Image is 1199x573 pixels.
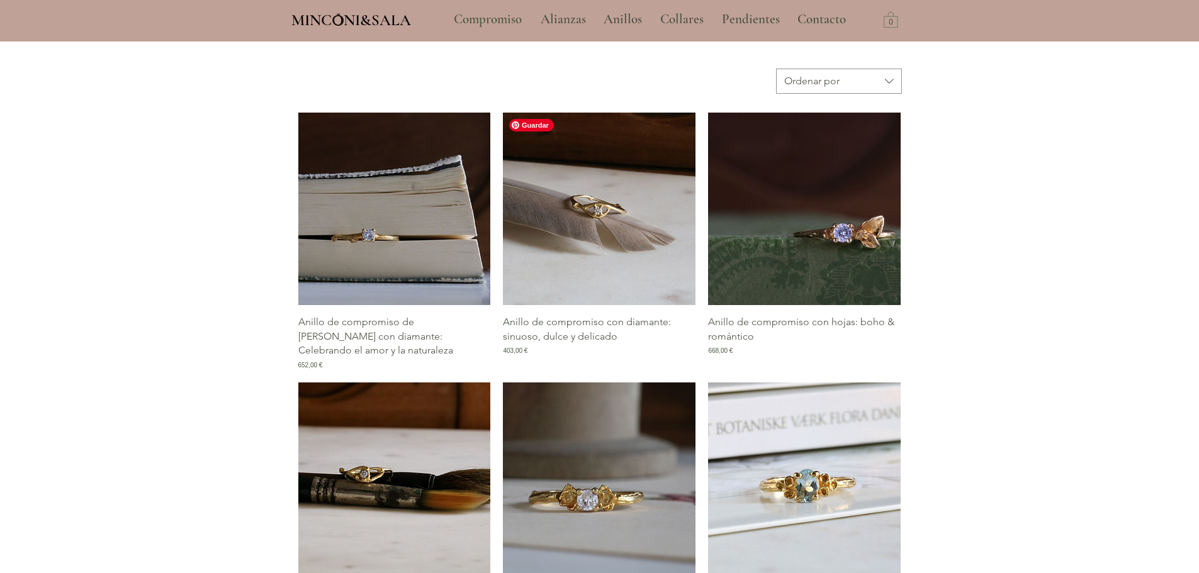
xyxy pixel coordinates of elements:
[298,315,491,357] p: Anillo de compromiso de [PERSON_NAME] con diamante: Celebrando el amor y la naturaleza
[534,4,592,35] p: Alianzas
[651,4,712,35] a: Collares
[503,346,527,355] span: 403,00 €
[333,13,344,26] img: Minconi Sala
[716,4,786,35] p: Pendientes
[597,4,648,35] p: Anillos
[503,113,695,369] div: Galería de Anillo de compromiso con diamante: sinuoso, dulce y delicado
[291,8,411,29] a: MINCONI&SALA
[444,4,531,35] a: Compromiso
[291,11,411,30] span: MINCONI&SALA
[889,18,893,27] text: 0
[708,315,901,369] a: Anillo de compromiso con hojas: boho & romántico668,00 €
[509,119,554,131] span: Guardar
[712,4,788,35] a: Pendientes
[784,74,840,88] div: Ordenar por
[788,4,856,35] a: Contacto
[791,4,852,35] p: Contacto
[531,4,594,35] a: Alianzas
[503,315,695,369] a: Anillo de compromiso con diamante: sinuoso, dulce y delicado403,00 €
[298,315,491,369] a: Anillo de compromiso de [PERSON_NAME] con diamante: Celebrando el amor y la naturaleza652,00 €
[708,113,901,369] div: Galería de Anillo de compromiso con hojas: boho & romántico
[708,346,733,355] span: 668,00 €
[298,113,491,369] div: Galería de Anillo de compromiso de rama con diamante: Celebrando el amor y la naturaleza
[448,4,528,35] p: Compromiso
[420,4,881,35] nav: Sitio
[654,4,710,35] p: Collares
[708,315,901,343] p: Anillo de compromiso con hojas: boho & romántico
[594,4,651,35] a: Anillos
[298,360,323,370] span: 652,00 €
[503,315,695,343] p: Anillo de compromiso con diamante: sinuoso, dulce y delicado
[884,11,898,28] a: Carrito con 0 ítems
